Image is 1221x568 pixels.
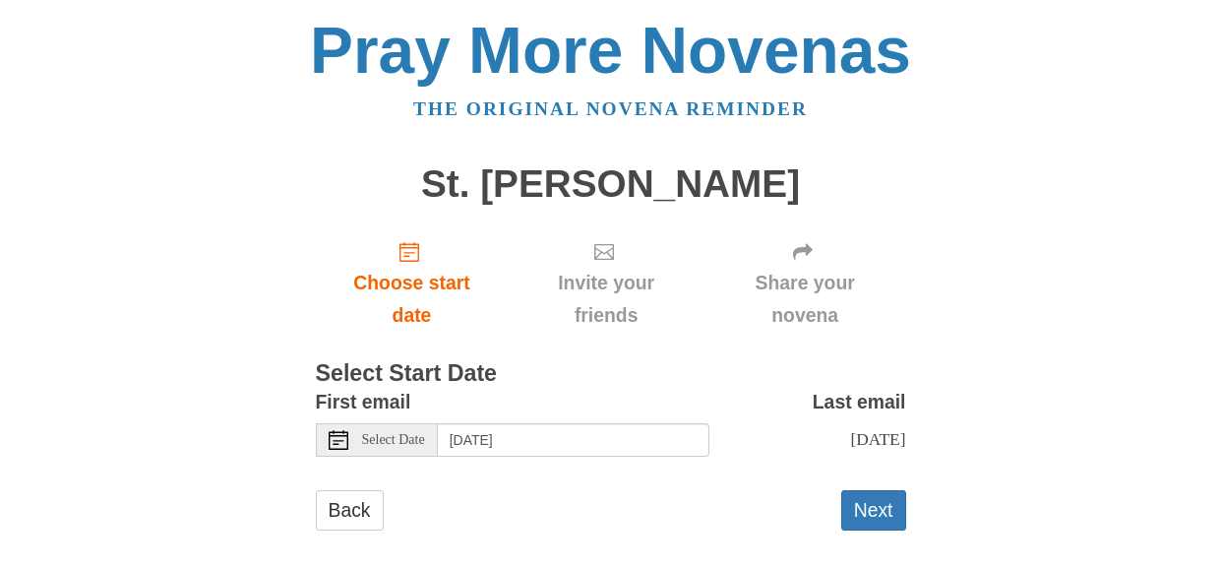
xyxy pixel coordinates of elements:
[841,490,906,531] button: Next
[813,386,906,418] label: Last email
[724,267,886,332] span: Share your novena
[316,490,384,531] a: Back
[362,433,425,447] span: Select Date
[310,14,911,87] a: Pray More Novenas
[704,224,906,342] div: Click "Next" to confirm your start date first.
[316,361,906,387] h3: Select Start Date
[316,386,411,418] label: First email
[336,267,489,332] span: Choose start date
[508,224,703,342] div: Click "Next" to confirm your start date first.
[850,429,905,449] span: [DATE]
[527,267,684,332] span: Invite your friends
[316,163,906,206] h1: St. [PERSON_NAME]
[316,224,509,342] a: Choose start date
[413,98,808,119] a: The original novena reminder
